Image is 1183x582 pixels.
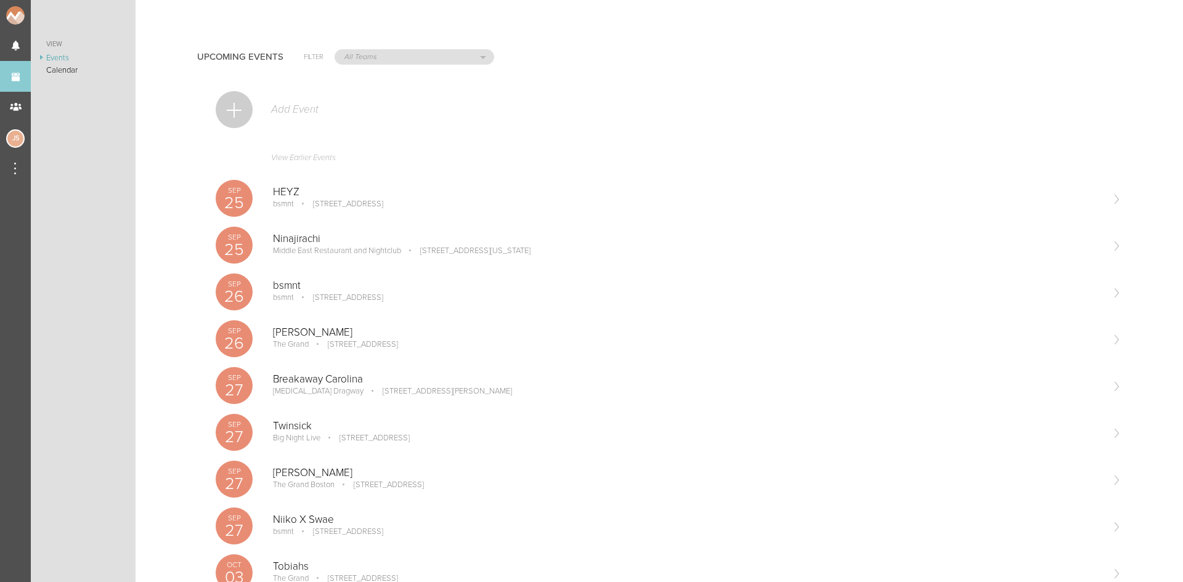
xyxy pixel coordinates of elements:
[273,339,309,349] p: The Grand
[216,514,253,522] p: Sep
[273,433,320,443] p: Big Night Live
[6,6,76,25] img: NOMAD
[216,475,253,492] p: 27
[216,280,253,288] p: Sep
[216,327,253,334] p: Sep
[273,560,1102,573] p: Tobiahs
[296,199,383,209] p: [STREET_ADDRESS]
[197,52,283,62] h4: Upcoming Events
[31,37,136,52] a: View
[216,382,253,398] p: 27
[31,52,136,64] a: Events
[273,280,1102,292] p: bsmnt
[296,293,383,302] p: [STREET_ADDRESS]
[273,480,335,490] p: The Grand Boston
[273,386,364,396] p: [MEDICAL_DATA] Dragway
[216,241,253,258] p: 25
[216,374,253,381] p: Sep
[216,288,253,305] p: 26
[216,195,253,211] p: 25
[216,421,253,428] p: Sep
[273,199,294,209] p: bsmnt
[273,420,1102,432] p: Twinsick
[216,467,253,475] p: Sep
[270,103,319,116] p: Add Event
[365,386,512,396] p: [STREET_ADDRESS][PERSON_NAME]
[273,514,1102,526] p: Niiko X Swae
[6,129,25,148] div: Jessica Smith
[304,52,323,62] h6: Filter
[216,429,253,445] p: 27
[273,246,401,256] p: Middle East Restaurant and Nightclub
[273,186,1102,198] p: HEYZ
[216,187,253,194] p: Sep
[273,527,294,536] p: bsmnt
[216,335,253,352] p: 26
[322,433,410,443] p: [STREET_ADDRESS]
[216,561,253,568] p: Oct
[273,326,1102,339] p: [PERSON_NAME]
[216,233,253,241] p: Sep
[216,522,253,539] p: 27
[273,233,1102,245] p: Ninajirachi
[273,293,294,302] p: bsmnt
[403,246,531,256] p: [STREET_ADDRESS][US_STATE]
[31,64,136,76] a: Calendar
[336,480,424,490] p: [STREET_ADDRESS]
[296,527,383,536] p: [STREET_ADDRESS]
[311,339,398,349] p: [STREET_ADDRESS]
[216,147,1121,175] a: View Earlier Events
[273,467,1102,479] p: [PERSON_NAME]
[273,373,1102,386] p: Breakaway Carolina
